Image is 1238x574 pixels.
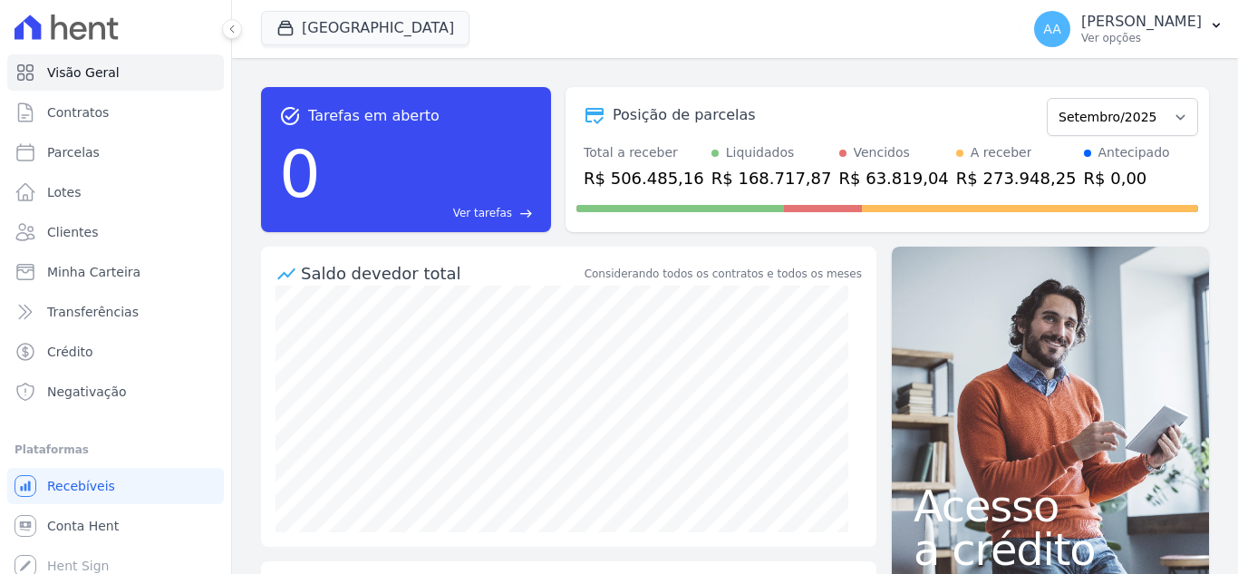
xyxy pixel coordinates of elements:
[519,207,533,220] span: east
[7,254,224,290] a: Minha Carteira
[279,127,321,221] div: 0
[7,468,224,504] a: Recebíveis
[7,294,224,330] a: Transferências
[585,266,862,282] div: Considerando todos os contratos e todos os meses
[584,143,704,162] div: Total a receber
[453,205,512,221] span: Ver tarefas
[47,223,98,241] span: Clientes
[308,105,440,127] span: Tarefas em aberto
[1084,166,1170,190] div: R$ 0,00
[7,134,224,170] a: Parcelas
[914,528,1187,571] span: a crédito
[7,334,224,370] a: Crédito
[1098,143,1170,162] div: Antecipado
[7,374,224,410] a: Negativação
[7,174,224,210] a: Lotes
[7,214,224,250] a: Clientes
[328,205,533,221] a: Ver tarefas east
[47,103,109,122] span: Contratos
[7,94,224,131] a: Contratos
[1081,31,1202,45] p: Ver opções
[1020,4,1238,54] button: AA [PERSON_NAME] Ver opções
[839,166,949,190] div: R$ 63.819,04
[1043,23,1061,35] span: AA
[47,303,139,321] span: Transferências
[726,143,795,162] div: Liquidados
[711,166,832,190] div: R$ 168.717,87
[1081,13,1202,31] p: [PERSON_NAME]
[956,166,1077,190] div: R$ 273.948,25
[47,183,82,201] span: Lotes
[47,63,120,82] span: Visão Geral
[279,105,301,127] span: task_alt
[261,11,469,45] button: [GEOGRAPHIC_DATA]
[301,261,581,286] div: Saldo devedor total
[7,508,224,544] a: Conta Hent
[854,143,910,162] div: Vencidos
[47,383,127,401] span: Negativação
[613,104,756,126] div: Posição de parcelas
[971,143,1032,162] div: A receber
[47,477,115,495] span: Recebíveis
[47,263,140,281] span: Minha Carteira
[47,517,119,535] span: Conta Hent
[914,484,1187,528] span: Acesso
[7,54,224,91] a: Visão Geral
[15,439,217,461] div: Plataformas
[584,166,704,190] div: R$ 506.485,16
[47,143,100,161] span: Parcelas
[47,343,93,361] span: Crédito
